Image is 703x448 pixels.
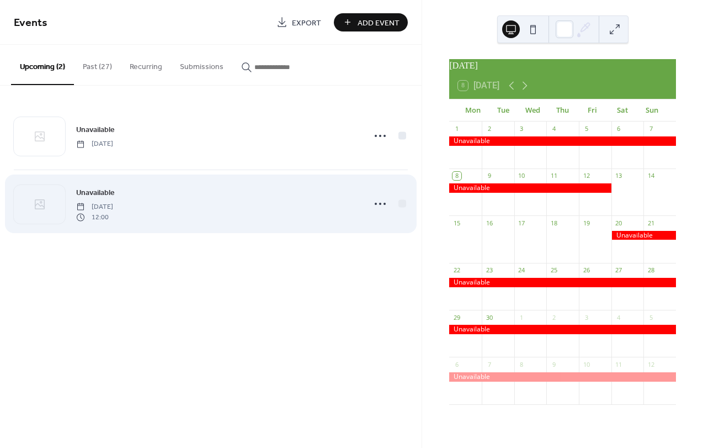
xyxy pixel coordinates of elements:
div: 9 [485,172,493,180]
button: Submissions [171,45,232,84]
div: 1 [518,313,526,321]
div: 13 [615,172,623,180]
div: 9 [550,360,558,368]
div: 26 [582,266,590,275]
a: Unavailable [76,123,115,136]
div: 6 [452,360,461,368]
div: 19 [582,219,590,227]
div: 8 [452,172,461,180]
div: 29 [452,313,461,321]
button: Add Event [334,13,408,31]
div: 17 [518,219,526,227]
span: Add Event [358,17,400,29]
div: Unavailable [449,325,676,334]
div: Unavailable [449,278,676,287]
div: 14 [647,172,655,180]
div: 8 [518,360,526,368]
div: 7 [647,125,655,133]
div: 20 [615,219,623,227]
div: 25 [550,266,558,275]
div: Sun [637,99,667,122]
span: 12:00 [76,212,113,222]
div: 3 [518,125,526,133]
div: 10 [518,172,526,180]
a: Unavailable [76,186,115,199]
a: Export [268,13,329,31]
div: Unavailable [611,231,676,240]
div: 16 [485,219,493,227]
div: 2 [550,313,558,321]
div: 11 [550,172,558,180]
div: 27 [615,266,623,275]
div: Wed [518,99,548,122]
span: Unavailable [76,187,115,199]
div: 22 [452,266,461,275]
button: Recurring [121,45,171,84]
span: [DATE] [76,202,113,212]
div: Tue [488,99,518,122]
div: Fri [578,99,608,122]
div: 11 [615,360,623,368]
div: 4 [615,313,623,321]
div: 12 [647,360,655,368]
div: 30 [485,313,493,321]
button: Past (27) [74,45,121,84]
div: Unavailable [449,136,676,146]
div: 10 [582,360,590,368]
div: 28 [647,266,655,275]
div: 18 [550,219,558,227]
button: Upcoming (2) [11,45,74,85]
div: 1 [452,125,461,133]
div: Unavailable [449,372,676,382]
div: 12 [582,172,590,180]
div: 21 [647,219,655,227]
span: Unavailable [76,124,115,136]
span: [DATE] [76,139,113,149]
div: Unavailable [449,183,611,193]
div: Mon [458,99,488,122]
div: 2 [485,125,493,133]
div: [DATE] [449,59,676,72]
div: Sat [608,99,637,122]
span: Export [292,17,321,29]
div: 24 [518,266,526,275]
div: 3 [582,313,590,321]
span: Events [14,12,47,34]
div: 7 [485,360,493,368]
div: Thu [548,99,578,122]
div: 5 [647,313,655,321]
div: 4 [550,125,558,133]
div: 23 [485,266,493,275]
div: 5 [582,125,590,133]
div: 15 [452,219,461,227]
div: 6 [615,125,623,133]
